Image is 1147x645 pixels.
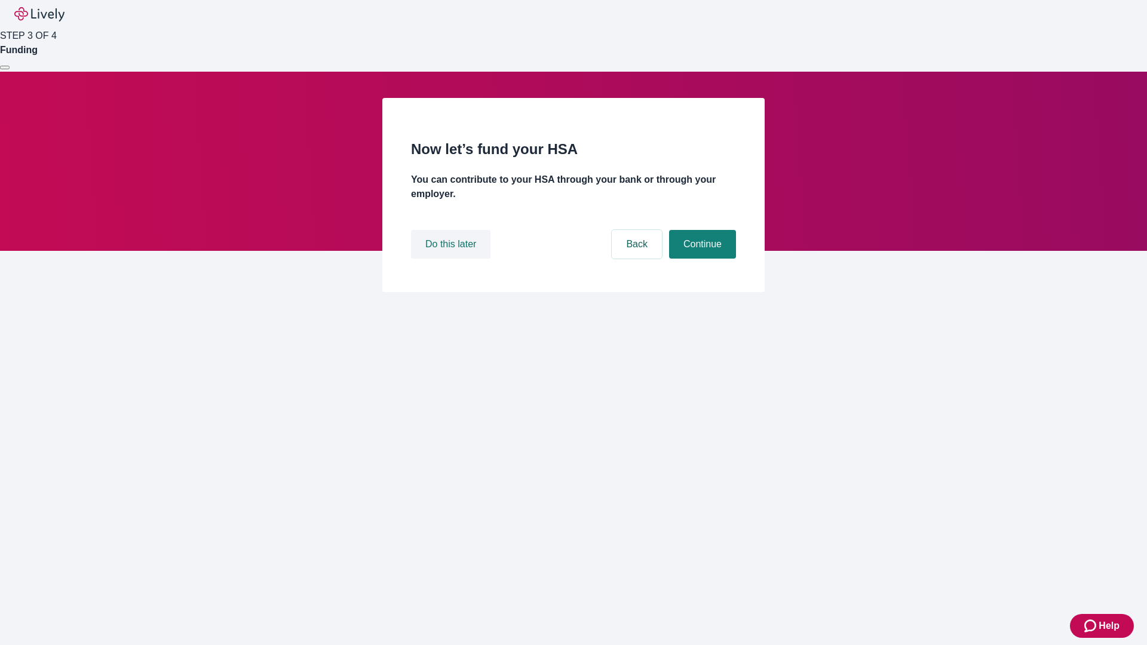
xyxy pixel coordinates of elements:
[1099,619,1120,633] span: Help
[1084,619,1099,633] svg: Zendesk support icon
[612,230,662,259] button: Back
[669,230,736,259] button: Continue
[411,139,736,160] h2: Now let’s fund your HSA
[411,230,490,259] button: Do this later
[411,173,736,201] h4: You can contribute to your HSA through your bank or through your employer.
[14,7,65,21] img: Lively
[1070,614,1134,638] button: Zendesk support iconHelp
